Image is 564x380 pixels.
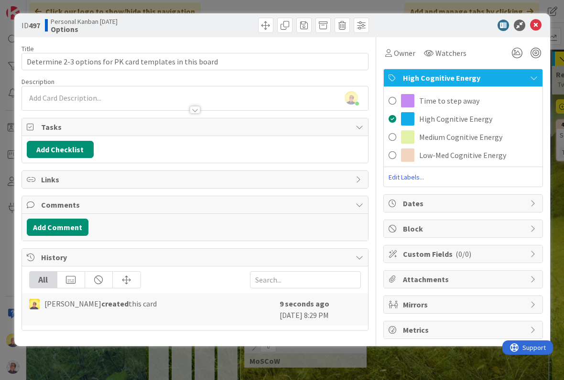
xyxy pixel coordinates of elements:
div: All [30,272,57,288]
span: ( 0/0 ) [456,249,471,259]
button: Add Comment [27,219,88,236]
span: Medium Cognitive Energy [419,131,502,143]
span: Watchers [435,47,466,59]
span: Attachments [403,274,525,285]
b: 9 seconds ago [280,299,329,308]
span: Tasks [41,121,351,133]
span: Comments [41,199,351,211]
span: High Cognitive Energy [403,72,525,84]
div: [DATE] 8:29 PM [280,298,361,321]
button: Add Checklist [27,141,94,158]
span: [PERSON_NAME] this card [44,298,157,309]
img: JW [29,299,40,309]
span: High Cognitive Energy [419,113,492,125]
b: created [101,299,129,308]
span: Metrics [403,324,525,336]
span: Personal Kanban [DATE] [51,18,118,25]
span: Links [41,174,351,185]
span: Custom Fields [403,248,525,260]
span: Description [22,77,54,86]
b: 497 [29,21,40,30]
span: Low-Med Cognitive Energy [419,149,506,161]
input: type card name here... [22,53,369,70]
span: Block [403,223,525,234]
span: Dates [403,198,525,209]
b: Options [51,25,118,33]
img: nKUMuoDhFNTCsnC9MIPQkgZgJ2SORMcs.jpeg [345,91,358,105]
span: Support [20,1,43,13]
span: Owner [394,47,415,59]
span: Edit Labels... [384,172,542,182]
span: History [41,252,351,263]
span: Time to step away [419,95,479,106]
span: Mirrors [403,299,525,310]
label: Title [22,44,34,53]
input: Search... [250,271,361,288]
span: ID [22,20,40,31]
